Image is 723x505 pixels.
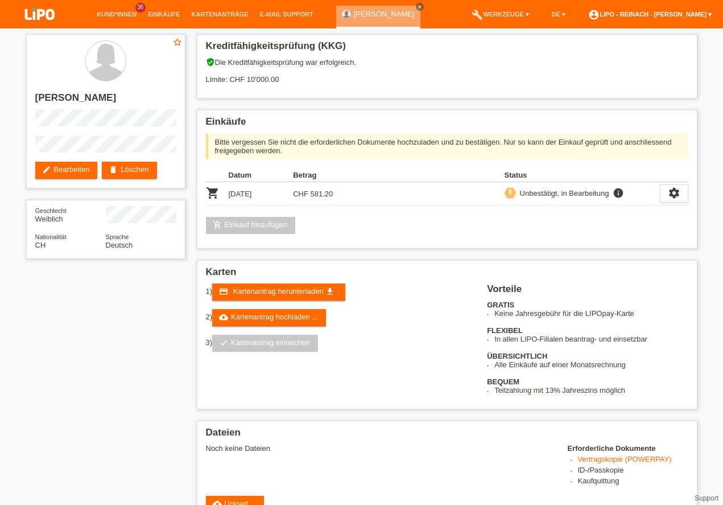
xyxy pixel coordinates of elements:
[212,335,318,352] a: checkKartenantrag einreichen
[206,116,688,133] h2: Einkäufe
[505,169,660,182] th: Status
[219,313,228,322] i: cloud_upload
[102,162,156,179] a: deleteLöschen
[35,207,67,214] span: Geschlecht
[206,444,553,453] div: Noch keine Dateien
[472,9,483,20] i: build
[135,3,146,13] span: 36
[417,4,423,10] i: close
[695,494,718,502] a: Support
[229,169,294,182] th: Datum
[91,11,142,18] a: Kund*innen
[206,266,688,284] h2: Karten
[206,186,220,200] i: POSP00027195
[233,287,324,295] span: Kartenantrag herunterladen
[578,477,688,487] li: Kaufquittung
[206,40,688,58] h2: Kreditfähigkeitsprüfung (KKG)
[206,284,473,301] div: 1)
[172,37,183,49] a: star_border
[487,377,519,386] b: BEQUEM
[612,187,625,199] i: info
[109,165,118,174] i: delete
[35,241,46,249] span: Schweiz
[487,284,688,301] h2: Vorteile
[293,182,358,206] td: CHF 581.20
[487,301,514,309] b: GRATIS
[517,187,609,199] div: Unbestätigt, in Bearbeitung
[588,9,600,20] i: account_circle
[35,92,176,109] h2: [PERSON_NAME]
[206,335,473,352] div: 3)
[254,11,319,18] a: E-Mail Support
[293,169,358,182] th: Betrag
[42,165,51,174] i: edit
[668,187,680,199] i: settings
[487,352,547,360] b: ÜBERSICHTLICH
[212,284,345,301] a: credit_card Kartenantrag herunterladen get_app
[466,11,535,18] a: buildWerkzeuge ▾
[206,217,296,234] a: add_shopping_cartEinkauf hinzufügen
[325,287,334,296] i: get_app
[106,233,129,240] span: Sprache
[494,386,688,395] li: Teilzahlung mit 13% Jahreszins möglich
[172,37,183,47] i: star_border
[106,241,133,249] span: Deutsch
[186,11,254,18] a: Kartenanträge
[546,11,571,18] a: DE ▾
[494,335,688,343] li: In allen LIPO-Filialen beantrag- und einsetzbar
[206,58,215,67] i: verified_user
[35,206,106,223] div: Weiblich
[582,11,717,18] a: account_circleLIPO - Reinach - [PERSON_NAME] ▾
[416,3,424,11] a: close
[206,309,473,326] div: 2)
[506,188,514,196] i: priority_high
[494,360,688,369] li: Alle Einkäufe auf einer Monatsrechnung
[578,455,672,463] a: Vertragskopie (POWERPAY)
[578,466,688,477] li: ID-/Passkopie
[35,162,98,179] a: editBearbeiten
[142,11,185,18] a: Einkäufe
[206,133,688,159] div: Bitte vergessen Sie nicht die erforderlichen Dokumente hochzuladen und zu bestätigen. Nur so kann...
[568,444,688,453] h4: Erforderliche Dokumente
[354,10,415,18] a: [PERSON_NAME]
[35,233,67,240] span: Nationalität
[11,23,68,32] a: LIPO pay
[487,326,523,335] b: FLEXIBEL
[206,58,688,92] div: Die Kreditfähigkeitsprüfung war erfolgreich. Limite: CHF 10'000.00
[229,182,294,206] td: [DATE]
[213,220,222,229] i: add_shopping_cart
[219,338,228,347] i: check
[206,427,688,444] h2: Dateien
[219,287,228,296] i: credit_card
[494,309,688,318] li: Keine Jahresgebühr für die LIPOpay-Karte
[212,309,326,326] a: cloud_uploadKartenantrag hochladen ...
